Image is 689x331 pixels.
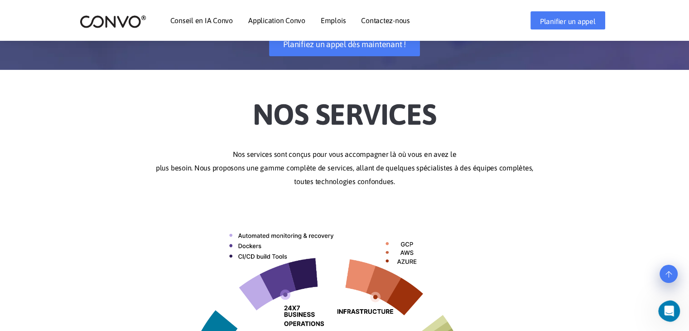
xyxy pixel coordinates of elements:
[321,16,346,24] font: Emplois
[321,17,346,24] a: Emplois
[361,17,410,24] a: Contactez-nous
[294,177,395,185] font: toutes technologies confondues.
[252,97,436,131] font: Nos services
[283,39,406,49] font: Planifiez un appel dès maintenant !
[530,11,605,29] a: Planifier un appel
[269,31,420,56] a: Planifiez un appel dès maintenant !
[658,300,686,322] iframe: Chat en direct par interphone
[170,17,233,24] a: Conseil en IA Convo
[233,150,457,158] font: Nos services sont conçus pour vous accompagner là où vous en avez le
[170,16,233,24] font: Conseil en IA Convo
[156,164,533,172] font: plus besoin. Nous proposons une gamme complète de services, allant de quelques spécialistes à des...
[361,16,410,24] font: Contactez-nous
[248,17,305,24] a: Application Convo
[80,15,146,29] img: logo_2.png
[540,17,596,25] font: Planifier un appel
[248,16,305,24] font: Application Convo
